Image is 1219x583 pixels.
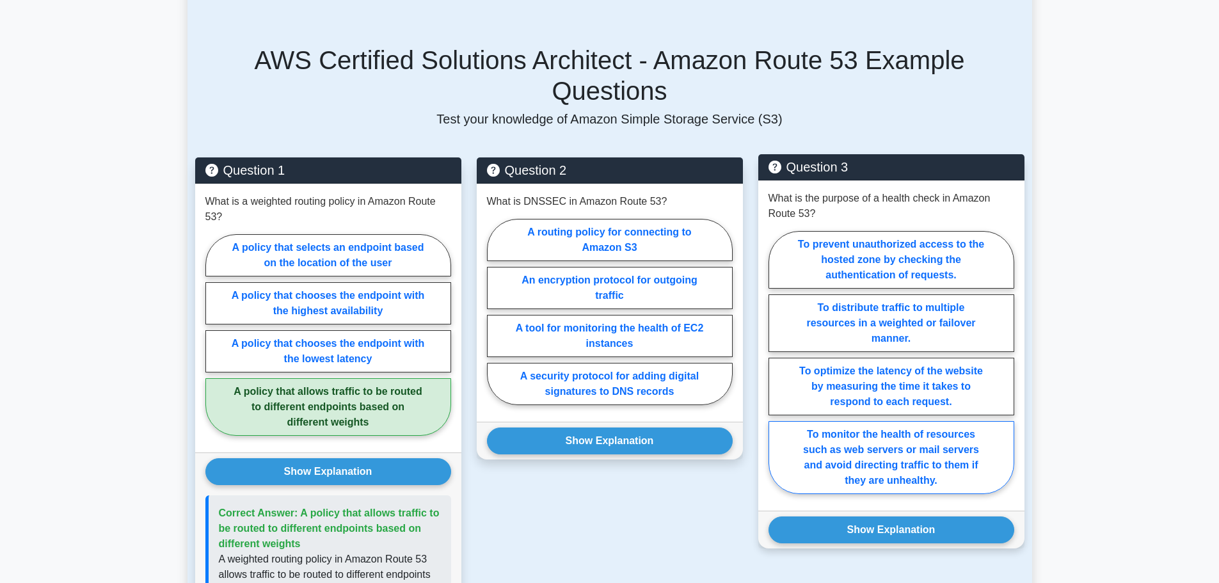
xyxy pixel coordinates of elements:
button: Show Explanation [487,427,733,454]
label: A policy that selects an endpoint based on the location of the user [205,234,451,276]
label: An encryption protocol for outgoing traffic [487,267,733,309]
p: What is DNSSEC in Amazon Route 53? [487,194,667,209]
h5: Question 2 [487,163,733,178]
label: To distribute traffic to multiple resources in a weighted or failover manner. [769,294,1014,352]
button: Show Explanation [205,458,451,485]
p: What is a weighted routing policy in Amazon Route 53? [205,194,451,225]
p: Test your knowledge of Amazon Simple Storage Service (S3) [195,111,1024,127]
label: A policy that chooses the endpoint with the lowest latency [205,330,451,372]
label: A security protocol for adding digital signatures to DNS records [487,363,733,405]
label: A policy that chooses the endpoint with the highest availability [205,282,451,324]
button: Show Explanation [769,516,1014,543]
label: To optimize the latency of the website by measuring the time it takes to respond to each request. [769,358,1014,415]
label: To monitor the health of resources such as web servers or mail servers and avoid directing traffi... [769,421,1014,494]
label: A routing policy for connecting to Amazon S3 [487,219,733,261]
label: A policy that allows traffic to be routed to different endpoints based on different weights [205,378,451,436]
h5: AWS Certified Solutions Architect - Amazon Route 53 Example Questions [195,45,1024,106]
h5: Question 3 [769,159,1014,175]
label: To prevent unauthorized access to the hosted zone by checking the authentication of requests. [769,231,1014,289]
span: Correct Answer: A policy that allows traffic to be routed to different endpoints based on differe... [219,507,440,549]
label: A tool for monitoring the health of EC2 instances [487,315,733,357]
h5: Question 1 [205,163,451,178]
p: What is the purpose of a health check in Amazon Route 53? [769,191,1014,221]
